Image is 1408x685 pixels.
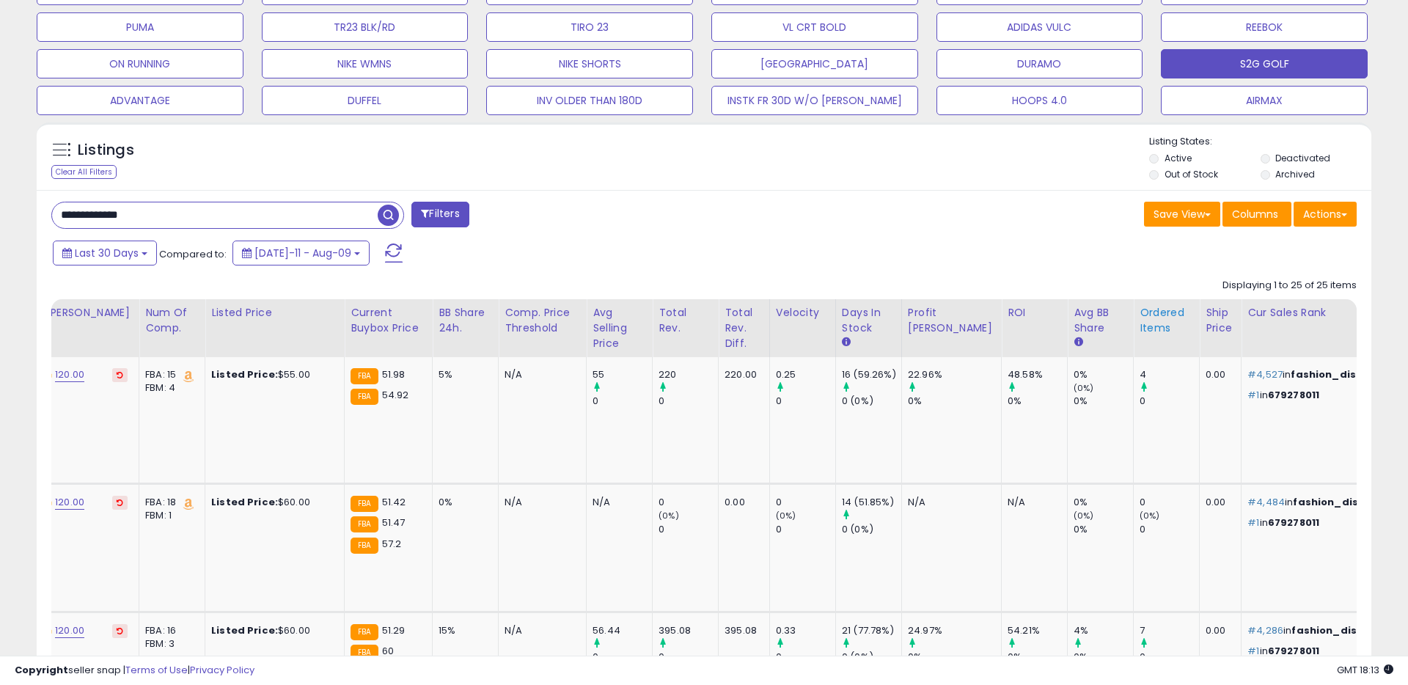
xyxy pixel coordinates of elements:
span: 51.42 [382,495,406,509]
div: Profit [PERSON_NAME] [908,305,995,336]
div: 0.25 [776,368,835,381]
button: [GEOGRAPHIC_DATA] [711,49,918,78]
button: Save View [1144,202,1220,227]
div: Num of Comp. [145,305,199,336]
div: 54.21% [1008,624,1067,637]
h5: Listings [78,140,134,161]
button: TR23 BLK/RD [262,12,469,42]
a: Privacy Policy [190,663,254,677]
span: #4,484 [1247,495,1285,509]
div: N/A [505,624,575,637]
small: Days In Stock. [842,336,851,349]
span: 51.29 [382,623,406,637]
span: 679278011 [1268,388,1319,402]
div: 0% [1074,523,1133,536]
div: 0.00 [1206,496,1230,509]
div: Comp. Price Threshold [505,305,580,336]
div: 0.00 [1206,624,1230,637]
div: 0 [776,395,835,408]
button: DUFFEL [262,86,469,115]
div: Avg BB Share [1074,305,1127,336]
div: 0% [1074,395,1133,408]
div: 0% [1008,395,1067,408]
button: DURAMO [936,49,1143,78]
div: 0.00 [1206,368,1230,381]
div: 4 [1140,368,1199,381]
button: INV OLDER THAN 180D [486,86,693,115]
small: (0%) [659,510,679,521]
span: #4,527 [1247,367,1283,381]
a: 120.00 [55,623,84,638]
a: 120.00 [55,495,84,510]
div: 48.58% [1008,368,1067,381]
div: 0% [439,496,487,509]
div: Ordered Items [1140,305,1193,336]
div: 0% [1074,496,1133,509]
span: 57.2 [382,537,402,551]
p: Listing States: [1149,135,1371,149]
button: S2G GOLF [1161,49,1368,78]
div: $60.00 [211,496,333,509]
button: NIKE WMNS [262,49,469,78]
div: 0 [659,395,718,408]
div: seller snap | | [15,664,254,678]
div: N/A [908,496,990,509]
label: Deactivated [1275,152,1330,164]
div: N/A [1008,496,1056,509]
div: 7 [1140,624,1199,637]
div: 0% [908,395,1001,408]
div: 4% [1074,624,1133,637]
div: 56.44 [593,624,652,637]
div: Total Rev. Diff. [725,305,763,351]
button: HOOPS 4.0 [936,86,1143,115]
div: 0.00 [725,496,758,509]
button: INSTK FR 30D W/O [PERSON_NAME] [711,86,918,115]
div: 0 [659,523,718,536]
small: FBA [351,389,378,405]
div: N/A [505,368,575,381]
small: (0%) [1074,510,1094,521]
div: 0 (0%) [842,523,901,536]
button: NIKE SHORTS [486,49,693,78]
div: 0 (0%) [842,395,901,408]
div: 220 [659,368,718,381]
div: Displaying 1 to 25 of 25 items [1222,279,1357,293]
small: FBA [351,538,378,554]
b: Listed Price: [211,367,278,381]
div: Avg Selling Price [593,305,646,351]
div: 0 [659,496,718,509]
span: 2025-09-12 18:13 GMT [1337,663,1393,677]
small: Avg BB Share. [1074,336,1082,349]
div: 0 [1140,496,1199,509]
button: Actions [1294,202,1357,227]
div: FBM: 4 [145,381,194,395]
div: 16 (59.26%) [842,368,901,381]
span: #1 [1247,388,1259,402]
div: FBA: 18 [145,496,194,509]
span: 51.98 [382,367,406,381]
div: 21 (77.78%) [842,624,901,637]
div: Clear All Filters [51,165,117,179]
div: [PERSON_NAME] [45,305,133,320]
div: Current Buybox Price [351,305,426,336]
div: 0.33 [776,624,835,637]
b: Listed Price: [211,623,278,637]
small: FBA [351,368,378,384]
div: 0 [1140,523,1199,536]
span: Compared to: [159,247,227,261]
div: $60.00 [211,624,333,637]
button: REEBOK [1161,12,1368,42]
small: FBA [351,624,378,640]
div: 0 [776,496,835,509]
small: (0%) [1140,510,1160,521]
div: Total Rev. [659,305,712,336]
div: Days In Stock [842,305,895,336]
div: $55.00 [211,368,333,381]
small: (0%) [1074,382,1094,394]
button: ADIDAS VULC [936,12,1143,42]
div: 0 [1140,395,1199,408]
label: Out of Stock [1165,168,1218,180]
div: FBM: 1 [145,509,194,522]
div: Listed Price [211,305,338,320]
span: Columns [1232,207,1278,221]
